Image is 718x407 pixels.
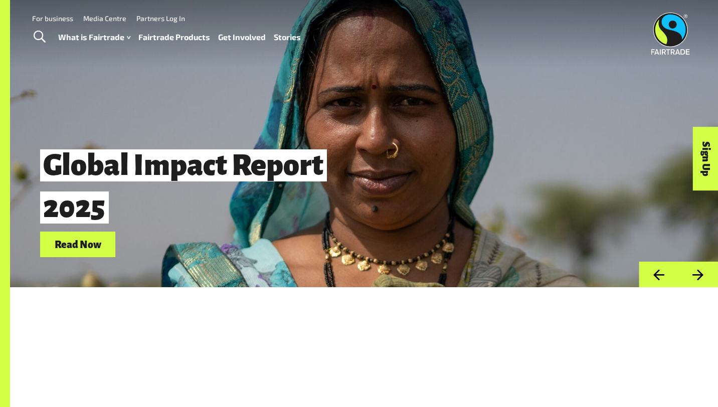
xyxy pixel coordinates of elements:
a: Toggle Search [27,25,52,50]
a: What is Fairtrade [58,30,130,45]
a: Read Now [40,232,115,257]
a: Media Centre [83,14,126,23]
span: Global Impact Report 2025 [40,149,327,223]
button: Previous [639,262,678,287]
img: Fairtrade Australia New Zealand logo [651,13,690,55]
a: For business [32,14,73,23]
button: Next [678,262,718,287]
a: Fairtrade Products [138,30,210,45]
a: Get Involved [218,30,266,45]
a: Stories [274,30,301,45]
a: Partners Log In [136,14,185,23]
